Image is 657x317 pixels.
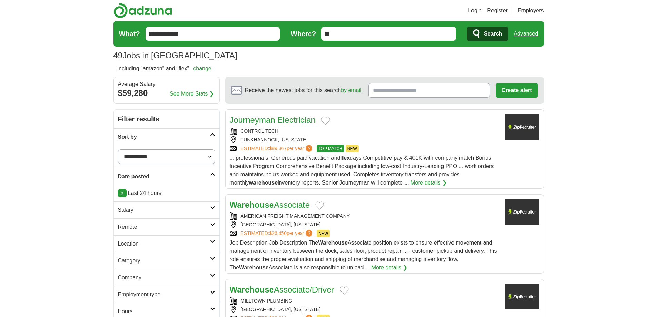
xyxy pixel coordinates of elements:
a: Salary [114,201,219,218]
div: AMERICAN FREIGHT MANAGEMENT COMPANY [230,212,499,220]
h2: Remote [118,223,210,231]
div: CONTROL TECH [230,128,499,135]
a: Company [114,269,219,286]
h2: Date posted [118,172,210,181]
span: $26,450 [269,230,287,236]
img: Company logo [505,284,539,309]
button: Create alert [496,83,538,98]
strong: warehouse [249,180,278,186]
button: Add to favorite jobs [315,201,324,210]
h2: Hours [118,307,210,316]
span: ? [306,145,312,152]
a: Login [468,7,481,15]
a: Employment type [114,286,219,303]
div: Average Salary [118,81,215,87]
a: Date posted [114,168,219,185]
a: WarehouseAssociate [230,200,310,209]
span: $89,367 [269,146,287,151]
a: change [193,66,211,71]
img: Company logo [505,199,539,225]
p: Last 24 hours [118,189,215,197]
a: Sort by [114,128,219,145]
h2: Employment type [118,290,210,299]
h2: Sort by [118,133,210,141]
button: Search [467,27,508,41]
span: NEW [346,145,359,152]
span: Search [484,27,502,41]
strong: Warehouse [239,265,269,270]
label: Where? [291,29,316,39]
img: Company logo [505,114,539,140]
strong: Warehouse [230,285,274,294]
span: ? [306,230,312,237]
span: TOP MATCH [317,145,344,152]
h1: Jobs in [GEOGRAPHIC_DATA] [113,51,237,60]
a: X [118,189,127,197]
a: by email [341,87,361,93]
a: Register [487,7,508,15]
h2: Salary [118,206,210,214]
a: More details ❯ [371,264,408,272]
h2: Filter results [114,110,219,128]
h2: including "amazon" and "flex" [118,65,211,73]
div: [GEOGRAPHIC_DATA], [US_STATE] [230,221,499,228]
button: Add to favorite jobs [321,117,330,125]
a: ESTIMATED:$89,367per year? [241,145,314,152]
a: Advanced [514,27,538,41]
a: ESTIMATED:$26,450per year? [241,230,314,237]
span: 49 [113,49,123,62]
h2: Company [118,274,210,282]
span: Job Description Job Description The Associate position exists to ensure effective movement and ma... [230,240,497,270]
div: MILLTOWN PLUMBING [230,297,499,305]
strong: Warehouse [230,200,274,209]
span: NEW [317,230,330,237]
div: $59,280 [118,87,215,99]
strong: flex [340,155,350,161]
div: TUNKHANNOCK, [US_STATE] [230,136,499,143]
h2: Location [118,240,210,248]
a: WarehouseAssociate/Driver [230,285,334,294]
img: Adzuna logo [113,3,172,18]
label: What? [119,29,140,39]
a: More details ❯ [410,179,447,187]
h2: Category [118,257,210,265]
a: Journeyman Electrician [230,115,316,125]
div: [GEOGRAPHIC_DATA], [US_STATE] [230,306,499,313]
span: ... professionals! Generous paid vacation and days Competitive pay & 401K with company match Bonu... [230,155,494,186]
strong: Warehouse [318,240,348,246]
a: Employers [518,7,544,15]
a: See More Stats ❯ [170,90,214,98]
a: Remote [114,218,219,235]
a: Category [114,252,219,269]
button: Add to favorite jobs [340,286,349,295]
span: Receive the newest jobs for this search : [245,86,363,95]
a: Location [114,235,219,252]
